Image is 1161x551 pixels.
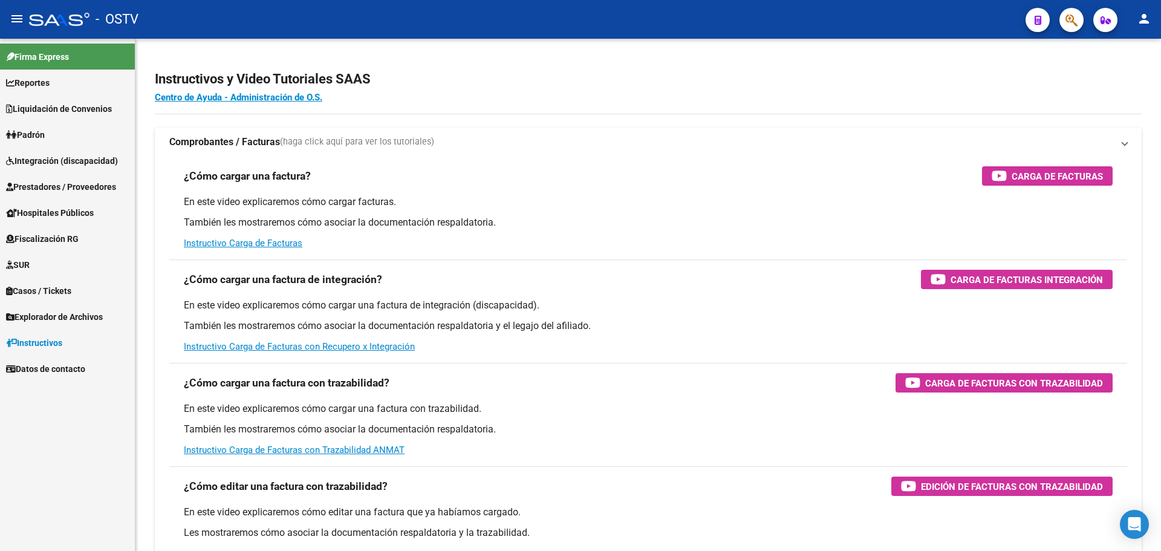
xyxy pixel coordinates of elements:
[6,76,50,90] span: Reportes
[891,477,1113,496] button: Edición de Facturas con Trazabilidad
[184,423,1113,436] p: También les mostraremos cómo asociar la documentación respaldatoria.
[925,376,1103,391] span: Carga de Facturas con Trazabilidad
[6,180,116,194] span: Prestadores / Proveedores
[6,310,103,324] span: Explorador de Archivos
[184,271,382,288] h3: ¿Cómo cargar una factura de integración?
[155,68,1142,91] h2: Instructivos y Video Tutoriales SAAS
[951,272,1103,287] span: Carga de Facturas Integración
[184,526,1113,540] p: Les mostraremos cómo asociar la documentación respaldatoria y la trazabilidad.
[184,216,1113,229] p: También les mostraremos cómo asociar la documentación respaldatoria.
[10,11,24,26] mat-icon: menu
[6,50,69,64] span: Firma Express
[982,166,1113,186] button: Carga de Facturas
[6,336,62,350] span: Instructivos
[184,374,389,391] h3: ¿Cómo cargar una factura con trazabilidad?
[280,135,434,149] span: (haga click aquí para ver los tutoriales)
[184,445,405,455] a: Instructivo Carga de Facturas con Trazabilidad ANMAT
[184,402,1113,416] p: En este video explicaremos cómo cargar una factura con trazabilidad.
[184,299,1113,312] p: En este video explicaremos cómo cargar una factura de integración (discapacidad).
[896,373,1113,393] button: Carga de Facturas con Trazabilidad
[184,168,311,184] h3: ¿Cómo cargar una factura?
[1012,169,1103,184] span: Carga de Facturas
[6,258,30,272] span: SUR
[184,506,1113,519] p: En este video explicaremos cómo editar una factura que ya habíamos cargado.
[184,319,1113,333] p: También les mostraremos cómo asociar la documentación respaldatoria y el legajo del afiliado.
[155,92,322,103] a: Centro de Ayuda - Administración de O.S.
[184,478,388,495] h3: ¿Cómo editar una factura con trazabilidad?
[921,479,1103,494] span: Edición de Facturas con Trazabilidad
[155,128,1142,157] mat-expansion-panel-header: Comprobantes / Facturas(haga click aquí para ver los tutoriales)
[6,362,85,376] span: Datos de contacto
[184,195,1113,209] p: En este video explicaremos cómo cargar facturas.
[1137,11,1151,26] mat-icon: person
[6,154,118,168] span: Integración (discapacidad)
[6,206,94,220] span: Hospitales Públicos
[6,284,71,298] span: Casos / Tickets
[6,232,79,246] span: Fiscalización RG
[6,128,45,142] span: Padrón
[96,6,138,33] span: - OSTV
[6,102,112,116] span: Liquidación de Convenios
[1120,510,1149,539] div: Open Intercom Messenger
[169,135,280,149] strong: Comprobantes / Facturas
[184,238,302,249] a: Instructivo Carga de Facturas
[184,341,415,352] a: Instructivo Carga de Facturas con Recupero x Integración
[921,270,1113,289] button: Carga de Facturas Integración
